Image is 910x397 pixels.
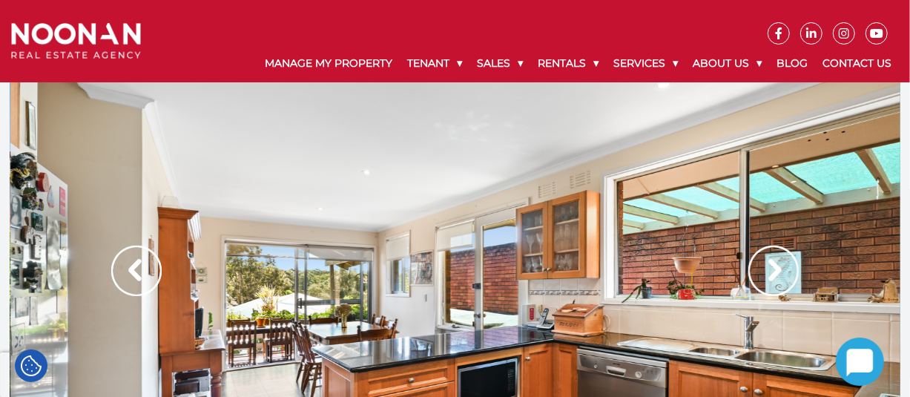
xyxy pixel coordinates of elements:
a: Contact Us [815,45,899,82]
a: About Us [685,45,769,82]
a: Rentals [530,45,606,82]
a: Services [606,45,685,82]
a: Sales [469,45,530,82]
img: Arrow slider [111,246,162,296]
a: Tenant [400,45,469,82]
img: Arrow slider [748,246,799,296]
img: Noonan Real Estate Agency [11,23,141,59]
a: Manage My Property [257,45,400,82]
a: Blog [769,45,815,82]
div: Cookie Settings [15,350,47,382]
